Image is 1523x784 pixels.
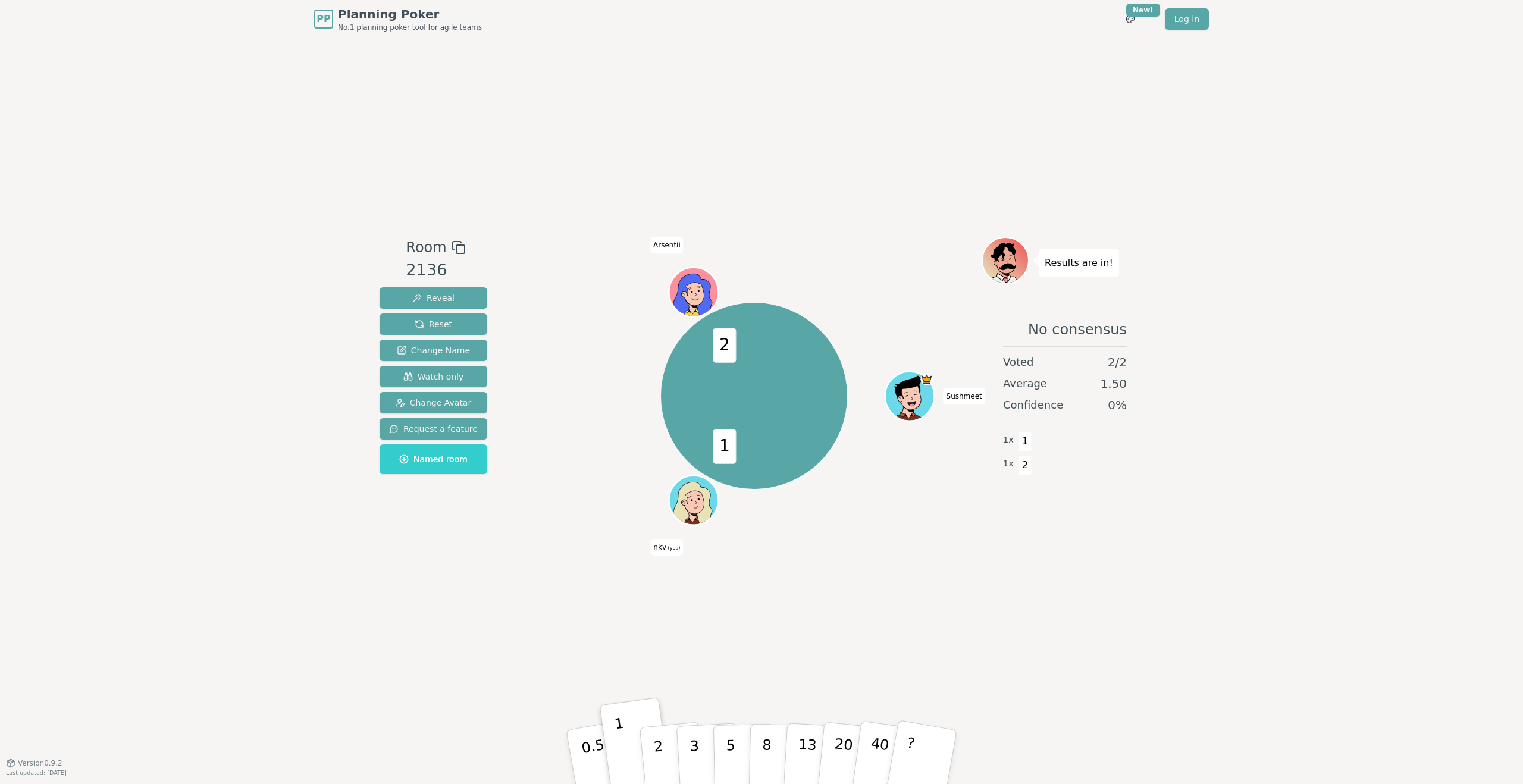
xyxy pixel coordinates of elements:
p: 1 [613,715,631,780]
